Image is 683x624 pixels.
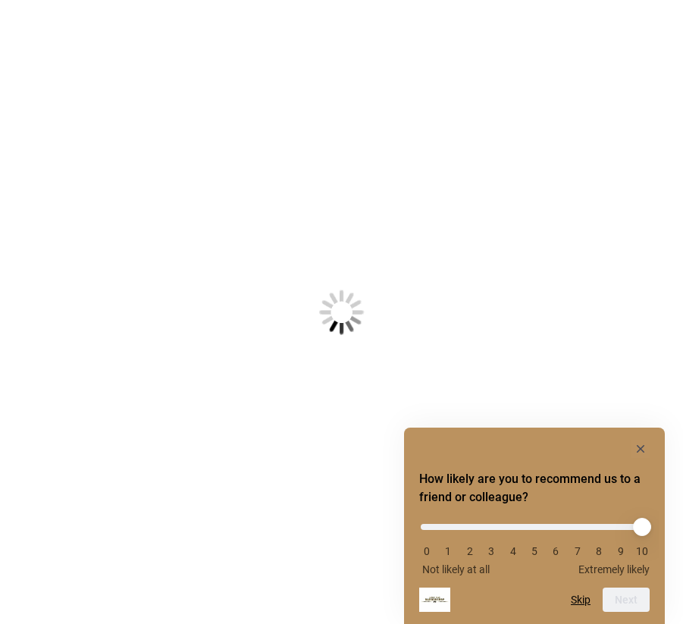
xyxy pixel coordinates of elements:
[462,545,478,557] li: 2
[506,545,521,557] li: 4
[613,545,628,557] li: 9
[578,563,650,575] span: Extremely likely
[419,470,650,506] h2: How likely are you to recommend us to a friend or colleague? Select an option from 0 to 10, with ...
[440,545,456,557] li: 1
[527,545,542,557] li: 5
[419,513,650,575] div: How likely are you to recommend us to a friend or colleague? Select an option from 0 to 10, with ...
[631,440,650,458] button: Hide survey
[422,563,490,575] span: Not likely at all
[548,545,563,557] li: 6
[419,545,434,557] li: 0
[634,545,650,557] li: 10
[484,545,499,557] li: 3
[571,594,591,606] button: Skip
[591,545,606,557] li: 8
[570,545,585,557] li: 7
[603,588,650,612] button: Next question
[419,440,650,612] div: How likely are you to recommend us to a friend or colleague? Select an option from 0 to 10, with ...
[245,215,439,409] img: Loading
